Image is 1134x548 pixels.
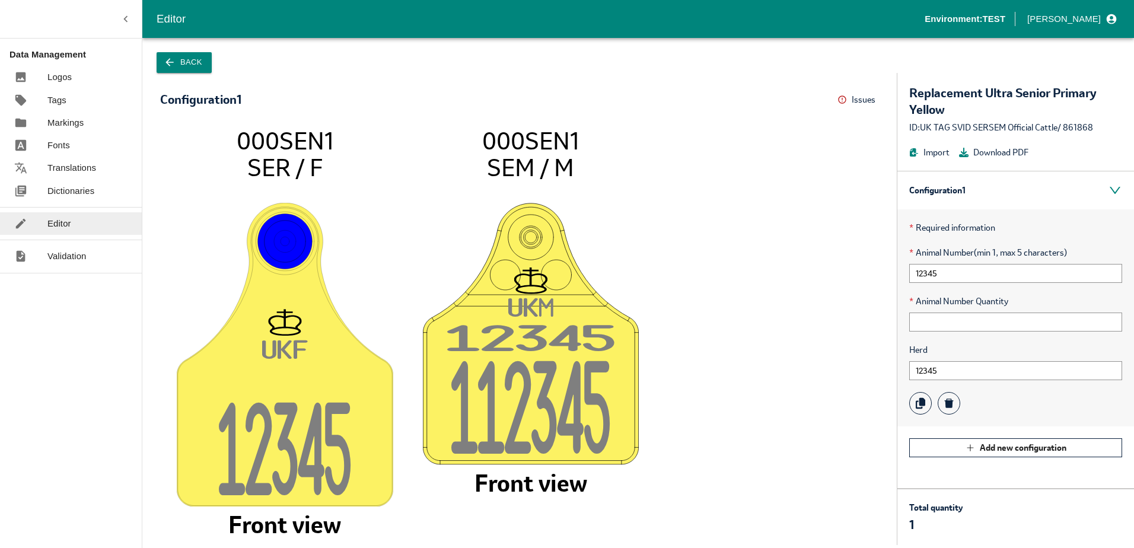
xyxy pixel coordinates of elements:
div: Configuration 1 [897,171,1134,209]
p: Markings [47,116,84,129]
span: Herd [909,343,1122,356]
tspan: 000SEN1 [237,125,333,156]
div: Configuration 1 [160,93,241,106]
tspan: Front view [474,467,587,498]
p: Total quantity [909,501,963,514]
tspan: 11234 [451,360,584,471]
tspan: M [539,298,553,320]
button: Download PDF [959,146,1028,159]
p: Data Management [9,48,142,61]
tspan: UK [508,298,540,320]
tspan: UK [262,339,294,362]
button: Import [909,146,950,159]
p: Editor [47,217,71,230]
tspan: Front view [228,509,341,540]
tspan: 1234 [218,402,325,514]
tspan: 5 [581,324,614,356]
tspan: 000SEN1 [482,125,579,156]
tspan: 1234 [446,324,583,356]
p: 1 [909,517,963,533]
p: Environment: TEST [925,12,1005,26]
p: Translations [47,161,96,174]
p: Dictionaries [47,184,94,197]
button: Issues [837,91,879,109]
tspan: SEM / M [487,152,574,183]
p: Logos [47,71,72,84]
button: profile [1022,9,1120,29]
span: Animal Number (min 1, max 5 characters) [909,246,1122,259]
tspan: F [294,339,308,362]
p: Required information [909,221,1122,234]
div: Replacement Ultra Senior Primary Yellow [909,85,1122,118]
div: ID: UK TAG SVID SERSEM Official Cattle / 861868 [909,121,1122,134]
div: Editor [157,10,925,28]
button: Back [157,52,212,73]
p: [PERSON_NAME] [1027,12,1101,26]
button: Add new configuration [909,438,1122,457]
tspan: SER / F [247,152,323,183]
tspan: 5 [325,402,351,514]
tspan: 5 [584,360,610,471]
span: Animal Number Quantity [909,295,1122,308]
p: Validation [47,250,87,263]
p: Tags [47,94,66,107]
p: Fonts [47,139,70,152]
